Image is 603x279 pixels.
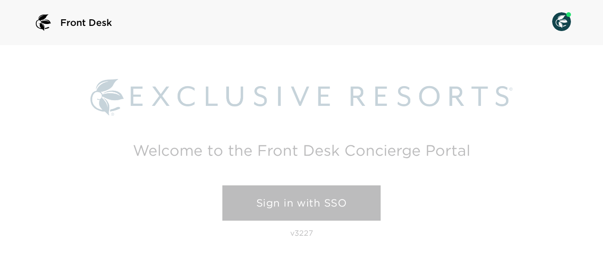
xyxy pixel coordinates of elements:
[133,143,470,158] h2: Welcome to the Front Desk Concierge Portal
[32,11,55,34] img: logo
[90,79,513,116] img: Exclusive Resorts logo
[552,12,571,31] img: User
[290,228,313,238] p: v3227
[222,185,381,221] a: Sign in with SSO
[60,16,112,29] span: Front Desk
